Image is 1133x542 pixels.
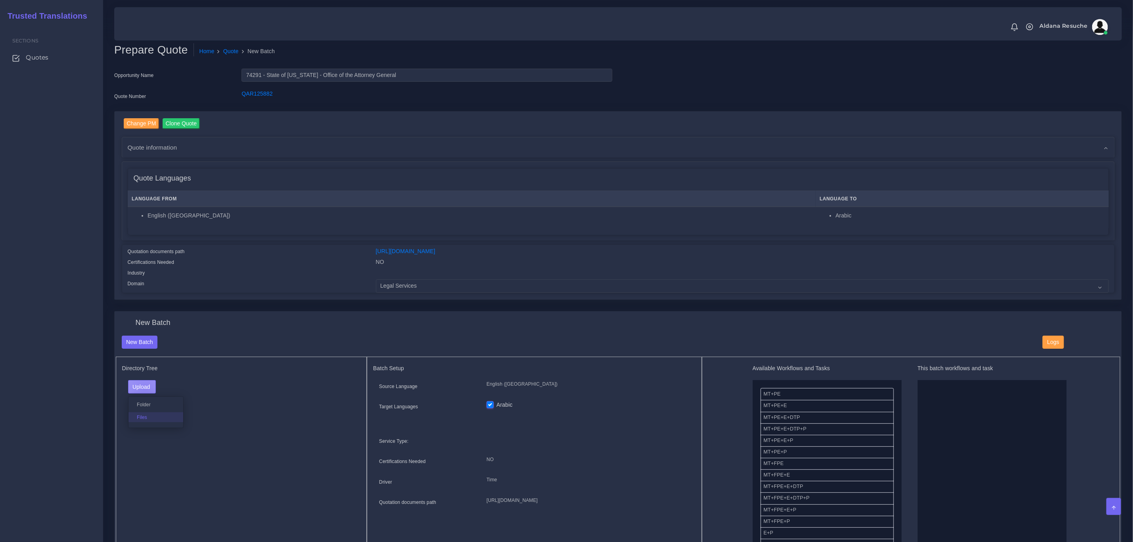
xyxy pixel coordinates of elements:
[761,458,894,470] li: MT+FPE
[816,191,1109,207] th: Language To
[761,469,894,481] li: MT+FPE+E
[128,191,816,207] th: Language From
[487,496,690,505] p: [URL][DOMAIN_NAME]
[1043,336,1064,349] button: Logs
[761,446,894,458] li: MT+PE+P
[1040,23,1088,29] span: Aldana Resuche
[761,400,894,412] li: MT+PE+E
[136,319,171,327] h4: New Batch
[148,211,811,220] li: English ([GEOGRAPHIC_DATA])
[761,481,894,493] li: MT+FPE+E+DTP
[1047,339,1059,345] span: Logs
[223,47,239,56] a: Quote
[26,53,48,62] span: Quotes
[379,458,426,465] label: Certifications Needed
[761,527,894,539] li: E+P
[918,365,1067,372] h5: This batch workflows and task
[836,211,1104,220] li: Arabic
[379,438,408,445] label: Service Type:
[487,476,690,484] p: Time
[122,137,1114,158] div: Quote information
[114,93,146,100] label: Quote Number
[379,403,418,410] label: Target Languages
[12,38,38,44] span: Sections
[1092,19,1108,35] img: avatar
[163,118,200,129] input: Clone Quote
[199,47,215,56] a: Home
[128,396,184,428] div: Upload
[379,499,436,506] label: Quotation documents path
[487,380,690,388] p: English ([GEOGRAPHIC_DATA])
[2,10,87,23] a: Trusted Translations
[128,259,174,266] label: Certifications Needed
[122,338,158,345] a: New Batch
[128,380,156,394] button: Upload
[761,516,894,528] li: MT+FPE+P
[497,401,513,409] label: Arabic
[761,492,894,504] li: MT+FPE+E+DTP+P
[373,365,696,372] h5: Batch Setup
[1036,19,1111,35] a: Aldana Resucheavatar
[379,479,392,486] label: Driver
[124,118,159,129] input: Change PM
[128,248,185,255] label: Quotation documents path
[242,90,272,97] a: QAR125882
[753,365,902,372] h5: Available Workflows and Tasks
[122,365,361,372] h5: Directory Tree
[114,72,154,79] label: Opportunity Name
[370,258,1115,269] div: NO
[761,423,894,435] li: MT+PE+E+DTP+P
[128,269,145,277] label: Industry
[376,248,435,254] a: [URL][DOMAIN_NAME]
[761,504,894,516] li: MT+FPE+E+P
[761,412,894,424] li: MT+PE+E+DTP
[761,435,894,447] li: MT+PE+E+P
[128,280,144,287] label: Domain
[2,11,87,21] h2: Trusted Translations
[122,336,158,349] button: New Batch
[128,143,177,152] span: Quote information
[128,400,183,409] label: Folder
[239,47,275,56] li: New Batch
[761,388,894,400] li: MT+PE
[134,174,191,183] h4: Quote Languages
[379,383,418,390] label: Source Language
[128,412,183,422] label: Files
[487,456,690,464] p: NO
[114,43,194,57] h2: Prepare Quote
[6,49,97,66] a: Quotes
